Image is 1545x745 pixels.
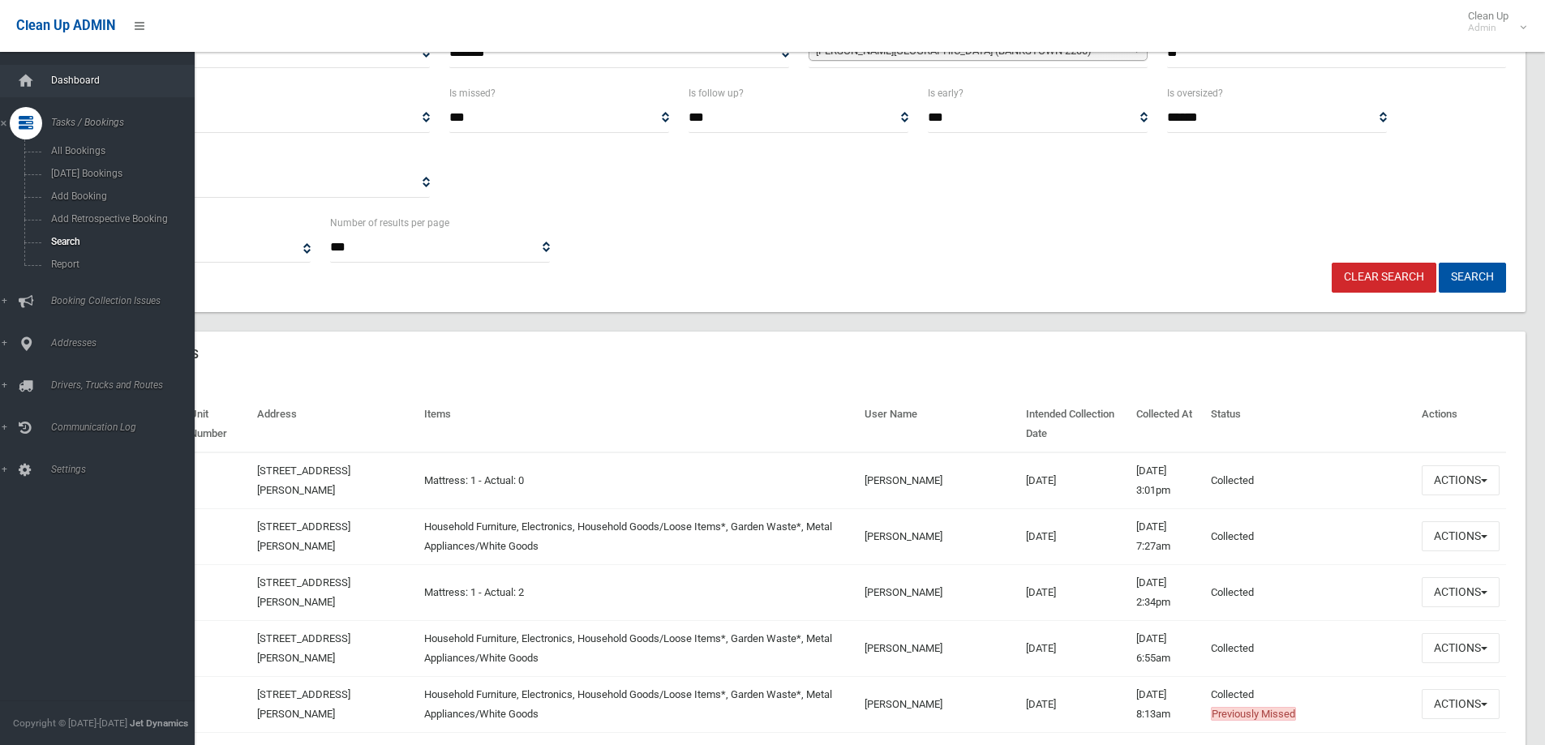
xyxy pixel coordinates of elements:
label: Number of results per page [330,214,449,232]
td: [DATE] [1019,676,1130,732]
span: Dashboard [46,75,207,86]
label: Is oversized? [1167,84,1223,102]
span: Add Retrospective Booking [46,213,193,225]
td: [DATE] [1019,452,1130,509]
th: Unit Number [183,396,250,452]
td: [DATE] 6:55am [1130,620,1204,676]
a: [STREET_ADDRESS][PERSON_NAME] [257,465,350,496]
span: Communication Log [46,422,207,433]
span: All Bookings [46,145,193,156]
th: Items [418,396,859,452]
span: Settings [46,464,207,475]
button: Actions [1422,633,1500,663]
a: [STREET_ADDRESS][PERSON_NAME] [257,688,350,720]
td: [PERSON_NAME] [858,452,1019,509]
small: Admin [1468,22,1509,34]
label: Is follow up? [689,84,744,102]
a: [STREET_ADDRESS][PERSON_NAME] [257,632,350,664]
td: Collected [1204,620,1415,676]
td: [PERSON_NAME] [858,564,1019,620]
th: Intended Collection Date [1019,396,1130,452]
td: Household Furniture, Electronics, Household Goods/Loose Items*, Garden Waste*, Metal Appliances/W... [418,508,859,564]
span: [DATE] Bookings [46,168,193,179]
td: [DATE] [1019,508,1130,564]
strong: Jet Dynamics [130,717,188,729]
td: [PERSON_NAME] [858,676,1019,732]
span: Copyright © [DATE]-[DATE] [13,717,127,729]
th: Collected At [1130,396,1204,452]
td: Mattress: 1 - Actual: 2 [418,564,859,620]
td: [DATE] 7:27am [1130,508,1204,564]
th: Actions [1415,396,1506,452]
th: Status [1204,396,1415,452]
span: Search [46,236,193,247]
label: Is early? [928,84,963,102]
td: Household Furniture, Electronics, Household Goods/Loose Items*, Garden Waste*, Metal Appliances/W... [418,676,859,732]
span: Previously Missed [1211,707,1296,721]
label: Is missed? [449,84,496,102]
button: Actions [1422,577,1500,607]
td: [PERSON_NAME] [858,620,1019,676]
td: Collected [1204,508,1415,564]
td: Collected [1204,676,1415,732]
td: [DATE] 8:13am [1130,676,1204,732]
span: Booking Collection Issues [46,295,207,306]
span: Add Booking [46,191,193,202]
button: Search [1439,263,1506,293]
th: User Name [858,396,1019,452]
a: [STREET_ADDRESS][PERSON_NAME] [257,576,350,608]
td: Mattress: 1 - Actual: 0 [418,452,859,509]
span: Drivers, Trucks and Routes [46,379,207,391]
span: Tasks / Bookings [46,117,207,128]
td: Collected [1204,452,1415,509]
a: Clear Search [1332,263,1436,293]
span: Clean Up [1460,10,1525,34]
span: Report [46,259,193,270]
td: [DATE] [1019,620,1130,676]
span: Addresses [46,337,207,349]
td: Collected [1204,564,1415,620]
a: [STREET_ADDRESS][PERSON_NAME] [257,520,350,552]
td: [PERSON_NAME] [858,508,1019,564]
span: Clean Up ADMIN [16,18,115,33]
button: Actions [1422,689,1500,719]
td: [DATE] 3:01pm [1130,452,1204,509]
td: Household Furniture, Electronics, Household Goods/Loose Items*, Garden Waste*, Metal Appliances/W... [418,620,859,676]
td: [DATE] [1019,564,1130,620]
th: Address [251,396,418,452]
button: Actions [1422,521,1500,551]
td: [DATE] 2:34pm [1130,564,1204,620]
button: Actions [1422,465,1500,495]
